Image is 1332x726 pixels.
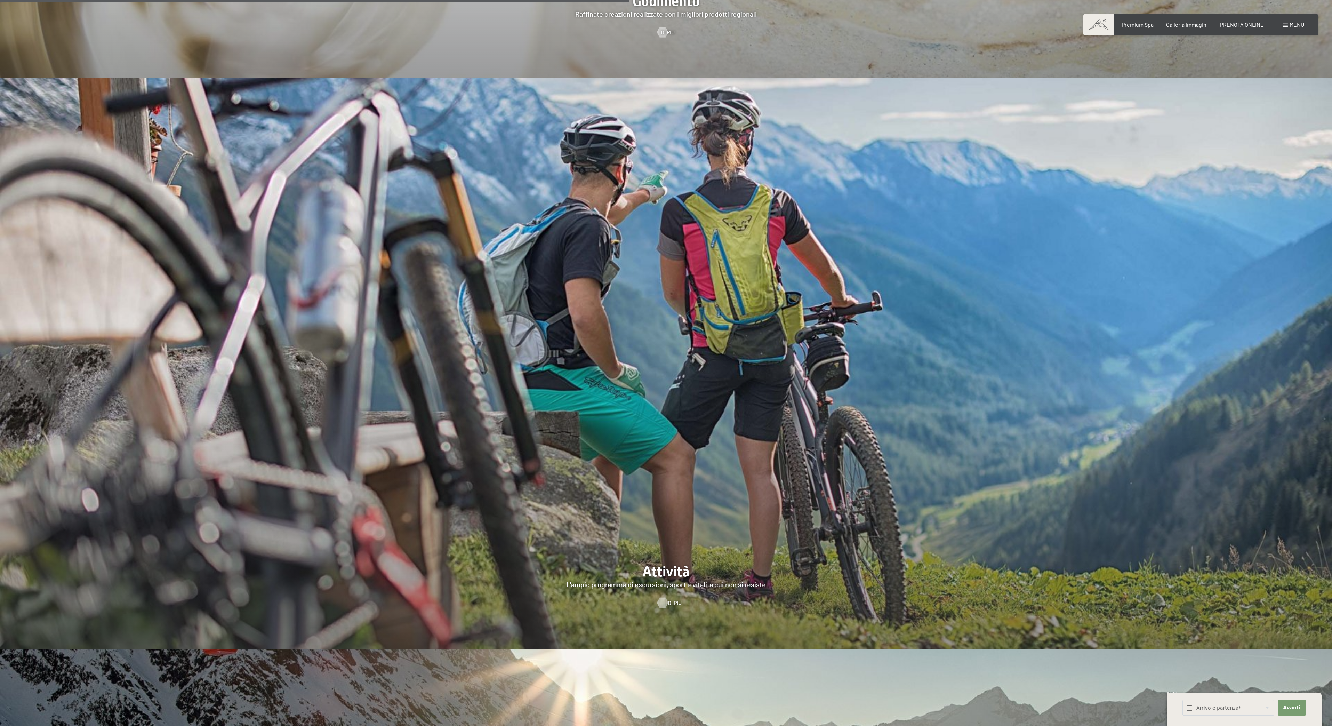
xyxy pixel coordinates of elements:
a: Premium Spa [1122,21,1154,28]
a: Di più [657,599,675,607]
span: Di più [668,599,682,607]
span: Di più [661,29,675,36]
span: Menu [1290,21,1304,28]
button: Avanti [1278,700,1306,716]
span: Avanti [1283,704,1300,711]
span: Richiesta express [1167,691,1202,697]
a: Di più [657,29,675,36]
a: Galleria immagini [1166,21,1208,28]
a: PRENOTA ONLINE [1220,21,1264,28]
